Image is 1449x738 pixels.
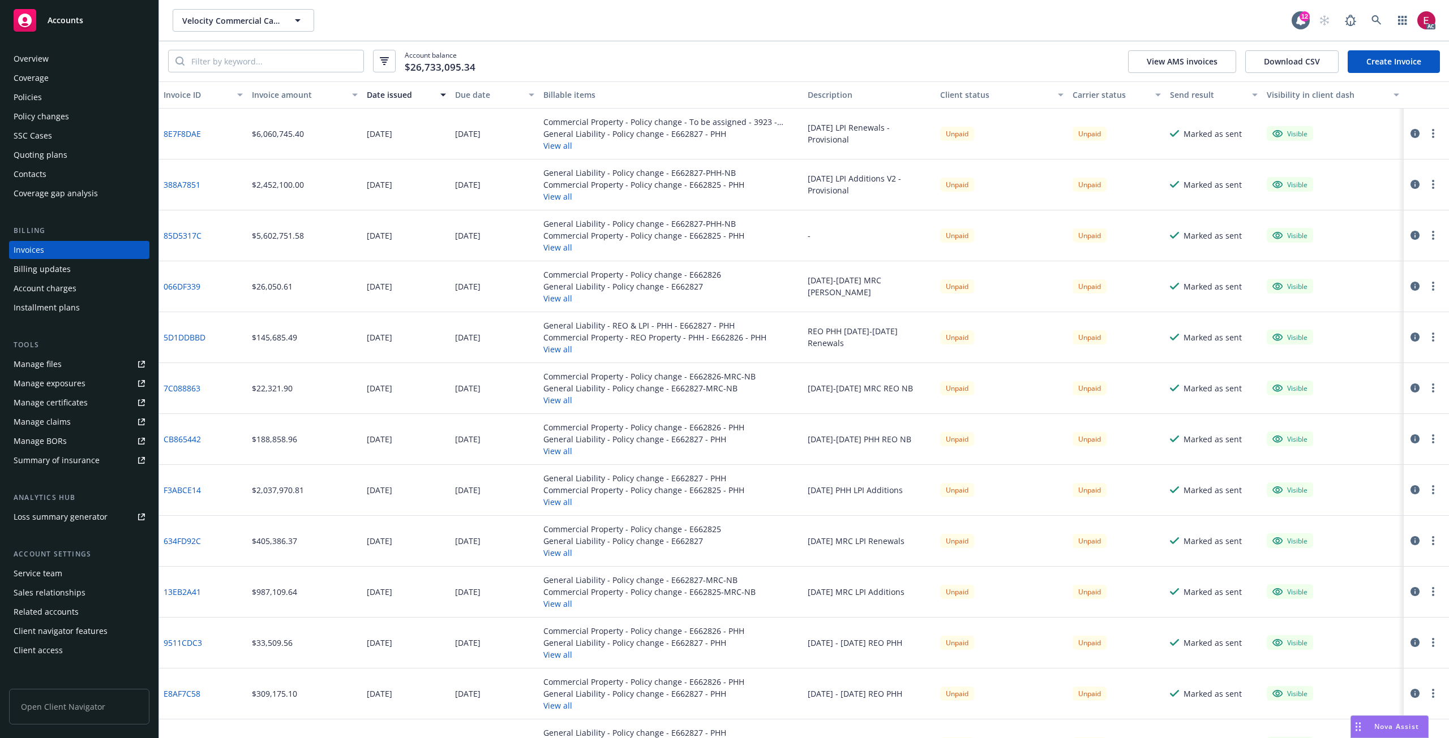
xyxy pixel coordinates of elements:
[1272,179,1307,189] div: Visible
[9,241,149,259] a: Invoices
[1267,89,1387,101] div: Visibility in client dash
[1073,279,1107,294] div: Unpaid
[9,549,149,560] div: Account settings
[1073,585,1107,599] div: Unpaid
[9,107,149,126] a: Policy changes
[48,16,83,25] span: Accounts
[14,127,52,145] div: SSC Cases
[14,69,49,87] div: Coverage
[14,184,98,202] div: Coverage gap analysis
[1073,636,1107,650] div: Unpaid
[252,433,297,445] div: $188,858.96
[543,421,744,433] div: Commercial Property - Policy change - E662826 - PHH
[1272,383,1307,393] div: Visible
[164,637,202,649] a: 9511CDC3
[252,179,304,191] div: $2,452,100.00
[940,636,974,650] div: Unpaid
[14,413,71,431] div: Manage claims
[543,394,756,406] button: View all
[543,445,744,457] button: View all
[252,586,297,598] div: $987,109.64
[9,394,149,412] a: Manage certificates
[455,382,481,394] div: [DATE]
[808,586,904,598] div: [DATE] MRC LPI Additions
[164,280,200,292] a: 066DF339
[9,355,149,373] a: Manage files
[1073,127,1107,141] div: Unpaid
[362,81,451,109] button: Date issued
[543,676,744,688] div: Commercial Property - Policy change - E662826 - PHH
[1339,9,1362,32] a: Report a Bug
[543,574,756,586] div: General Liability - Policy change - E662827-MRC-NB
[252,637,293,649] div: $33,509.56
[1128,50,1236,73] button: View AMS invoices
[1184,535,1242,547] div: Marked as sent
[455,89,522,101] div: Due date
[1272,281,1307,291] div: Visible
[164,89,230,101] div: Invoice ID
[543,167,744,179] div: General Liability - Policy change - E662827-PHH-NB
[808,382,913,394] div: [DATE]-[DATE] MRC REO NB
[543,586,756,598] div: Commercial Property - Policy change - E662825-MRC-NB
[367,89,434,101] div: Date issued
[14,355,62,373] div: Manage files
[9,69,149,87] a: Coverage
[164,331,205,343] a: 5D1DDBBD
[9,432,149,450] a: Manage BORs
[543,472,744,484] div: General Liability - Policy change - E662827 - PHH
[940,127,974,141] div: Unpaid
[1348,50,1440,73] a: Create Invoice
[455,179,481,191] div: [DATE]
[808,122,931,145] div: [DATE] LPI Renewals - Provisional
[1272,332,1307,342] div: Visible
[367,128,392,140] div: [DATE]
[9,374,149,392] span: Manage exposures
[543,496,744,508] button: View all
[14,641,63,659] div: Client access
[9,88,149,106] a: Policies
[1417,11,1435,29] img: photo
[164,230,202,241] a: 85D5317C
[808,688,902,700] div: [DATE] - [DATE] REO PHH
[14,299,80,317] div: Installment plans
[9,622,149,640] a: Client navigator features
[940,89,1051,101] div: Client status
[1300,11,1310,21] div: 12
[9,689,149,724] span: Open Client Navigator
[367,382,392,394] div: [DATE]
[164,688,200,700] a: E8AF7C58
[14,241,44,259] div: Invoices
[14,279,76,297] div: Account charges
[936,81,1068,109] button: Client status
[1073,178,1107,192] div: Unpaid
[252,280,293,292] div: $26,050.61
[9,564,149,582] a: Service team
[14,260,71,278] div: Billing updates
[1272,434,1307,444] div: Visible
[14,50,49,68] div: Overview
[1073,687,1107,701] div: Unpaid
[14,394,88,412] div: Manage certificates
[9,50,149,68] a: Overview
[808,230,811,241] div: -
[543,343,766,355] button: View all
[543,484,744,496] div: Commercial Property - Policy change - E662825 - PHH
[9,279,149,297] a: Account charges
[543,140,799,152] button: View all
[543,649,744,661] button: View all
[808,89,931,101] div: Description
[367,331,392,343] div: [DATE]
[1184,586,1242,598] div: Marked as sent
[543,320,766,331] div: General Liability - REO & LPI - PHH - E662827 - PHH
[1272,230,1307,240] div: Visible
[164,128,201,140] a: 8E7F8DAE
[9,165,149,183] a: Contacts
[1184,128,1242,140] div: Marked as sent
[808,535,904,547] div: [DATE] MRC LPI Renewals
[9,299,149,317] a: Installment plans
[9,184,149,202] a: Coverage gap analysis
[9,641,149,659] a: Client access
[543,382,756,394] div: General Liability - Policy change - E662827-MRC-NB
[1272,536,1307,546] div: Visible
[405,60,475,75] span: $26,733,095.34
